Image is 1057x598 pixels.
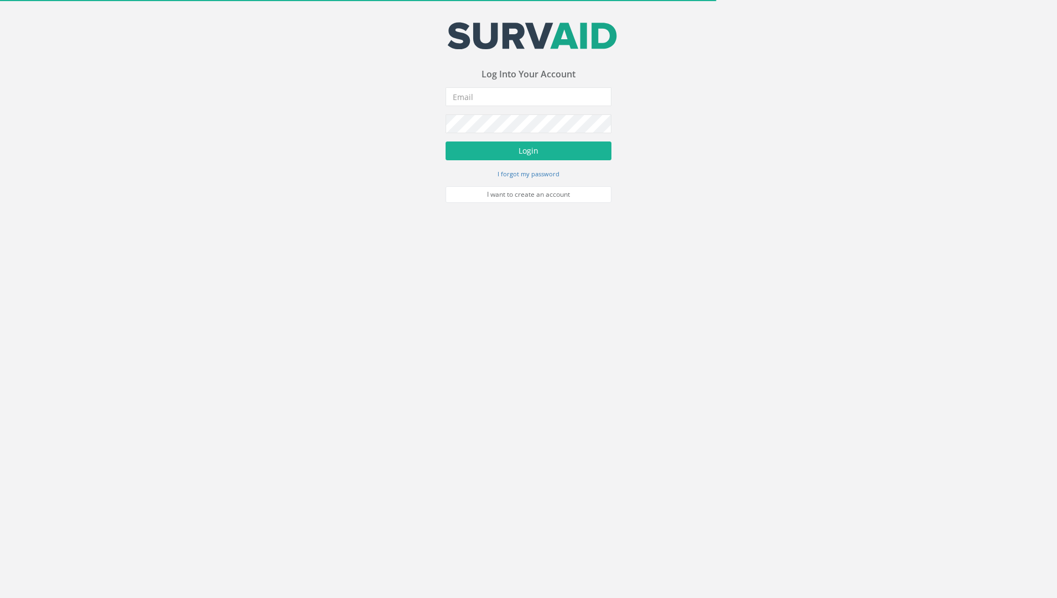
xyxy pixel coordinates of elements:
small: I forgot my password [498,170,559,178]
a: I forgot my password [498,169,559,179]
input: Email [446,87,611,106]
h3: Log Into Your Account [446,70,611,80]
a: I want to create an account [446,186,611,203]
button: Login [446,141,611,160]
